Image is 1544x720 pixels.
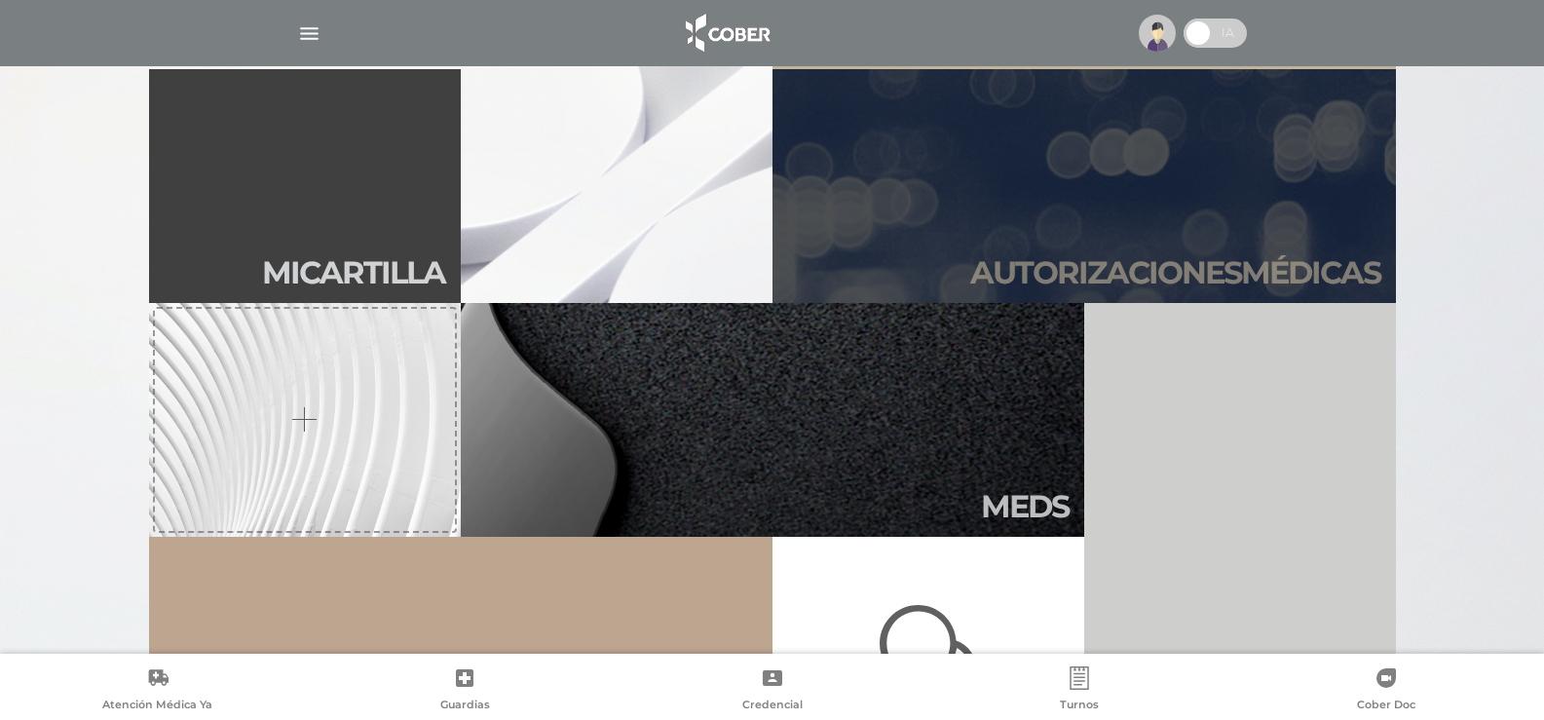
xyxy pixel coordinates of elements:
[461,303,1084,537] a: Meds
[1357,698,1415,715] span: Cober Doc
[262,254,445,291] h2: Mi car tilla
[1233,666,1540,716] a: Cober Doc
[297,21,321,46] img: Cober_menu-lines-white.svg
[440,698,490,715] span: Guardias
[742,698,803,715] span: Credencial
[970,254,1380,291] h2: Autori zaciones médicas
[675,10,777,57] img: logo_cober_home-white.png
[772,69,1396,303] a: Autorizacionesmédicas
[149,69,461,303] a: Micartilla
[1060,698,1099,715] span: Turnos
[925,666,1232,716] a: Turnos
[102,698,212,715] span: Atención Médica Ya
[619,666,925,716] a: Credencial
[1139,15,1176,52] img: profile-placeholder.svg
[311,666,618,716] a: Guardias
[4,666,311,716] a: Atención Médica Ya
[981,488,1069,525] h2: Meds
